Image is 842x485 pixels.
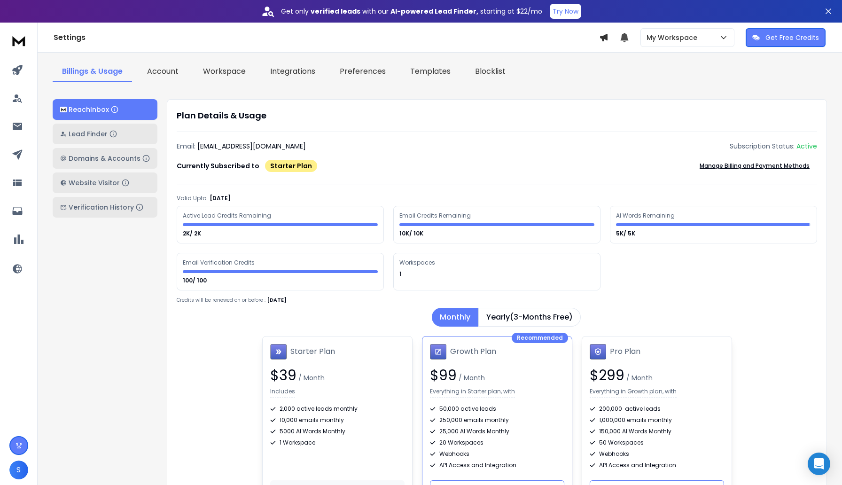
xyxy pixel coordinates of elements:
[590,450,724,458] div: Webhooks
[390,7,478,16] strong: AI-powered Lead Finder,
[746,28,826,47] button: Get Free Credits
[796,141,817,151] div: Active
[270,365,296,385] span: $ 39
[53,172,157,193] button: Website Visitor
[430,388,515,398] p: Everything in Starter plan, with
[177,195,208,202] p: Valid Upto:
[624,373,653,383] span: / Month
[53,197,157,218] button: Verification History
[210,195,231,202] p: [DATE]
[430,462,564,469] div: API Access and Integration
[270,416,405,424] div: 10,000 emails monthly
[430,405,564,413] div: 50,000 active leads
[53,62,132,82] a: Billings & Usage
[430,416,564,424] div: 250,000 emails monthly
[590,344,606,360] img: Pro Plan icon
[177,109,817,122] h1: Plan Details & Usage
[430,450,564,458] div: Webhooks
[590,439,724,446] div: 50 Workspaces
[330,62,395,82] a: Preferences
[270,405,405,413] div: 2,000 active leads monthly
[590,365,624,385] span: $ 299
[399,212,472,219] div: Email Credits Remaining
[399,230,425,237] p: 10K/ 10K
[553,7,578,16] p: Try Now
[138,62,188,82] a: Account
[610,346,640,357] h1: Pro Plan
[9,461,28,479] button: S
[647,33,701,42] p: My Workspace
[281,7,542,16] p: Get only with our starting at $22/mo
[590,405,724,413] div: 200,000 active leads
[270,439,405,446] div: 1 Workspace
[430,428,564,435] div: 25,000 AI Words Monthly
[270,388,295,398] p: Includes
[590,416,724,424] div: 1,000,000 emails monthly
[265,160,317,172] div: Starter Plan
[700,162,810,170] p: Manage Billing and Payment Methods
[60,107,67,113] img: logo
[270,344,287,360] img: Starter Plan icon
[399,259,437,266] div: Workspaces
[466,62,515,82] a: Blocklist
[183,259,256,266] div: Email Verification Credits
[550,4,581,19] button: Try Now
[177,161,259,171] p: Currently Subscribed to
[730,141,795,151] p: Subscription Status:
[765,33,819,42] p: Get Free Credits
[53,99,157,120] button: ReachInbox
[692,156,817,175] button: Manage Billing and Payment Methods
[183,230,203,237] p: 2K/ 2K
[430,439,564,446] div: 20 Workspaces
[54,32,599,43] h1: Settings
[53,124,157,144] button: Lead Finder
[197,141,306,151] p: [EMAIL_ADDRESS][DOMAIN_NAME]
[512,333,568,343] div: Recommended
[590,388,677,398] p: Everything in Growth plan, with
[53,148,157,169] button: Domains & Accounts
[183,277,208,284] p: 100/ 100
[457,373,485,383] span: / Month
[430,344,446,360] img: Growth Plan icon
[194,62,255,82] a: Workspace
[290,346,335,357] h1: Starter Plan
[616,212,676,219] div: AI Words Remaining
[267,296,287,304] p: [DATE]
[183,212,273,219] div: Active Lead Credits Remaining
[296,373,325,383] span: / Month
[399,270,403,278] p: 1
[430,365,457,385] span: $ 99
[401,62,460,82] a: Templates
[261,62,325,82] a: Integrations
[616,230,637,237] p: 5K/ 5K
[450,346,496,357] h1: Growth Plan
[9,32,28,49] img: logo
[590,462,724,469] div: API Access and Integration
[808,453,830,475] div: Open Intercom Messenger
[177,297,265,304] p: Credits will be renewed on or before :
[432,308,478,327] button: Monthly
[311,7,360,16] strong: verified leads
[270,428,405,435] div: 5000 AI Words Monthly
[590,428,724,435] div: 150,000 AI Words Monthly
[177,141,195,151] p: Email:
[478,308,581,327] button: Yearly(3-Months Free)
